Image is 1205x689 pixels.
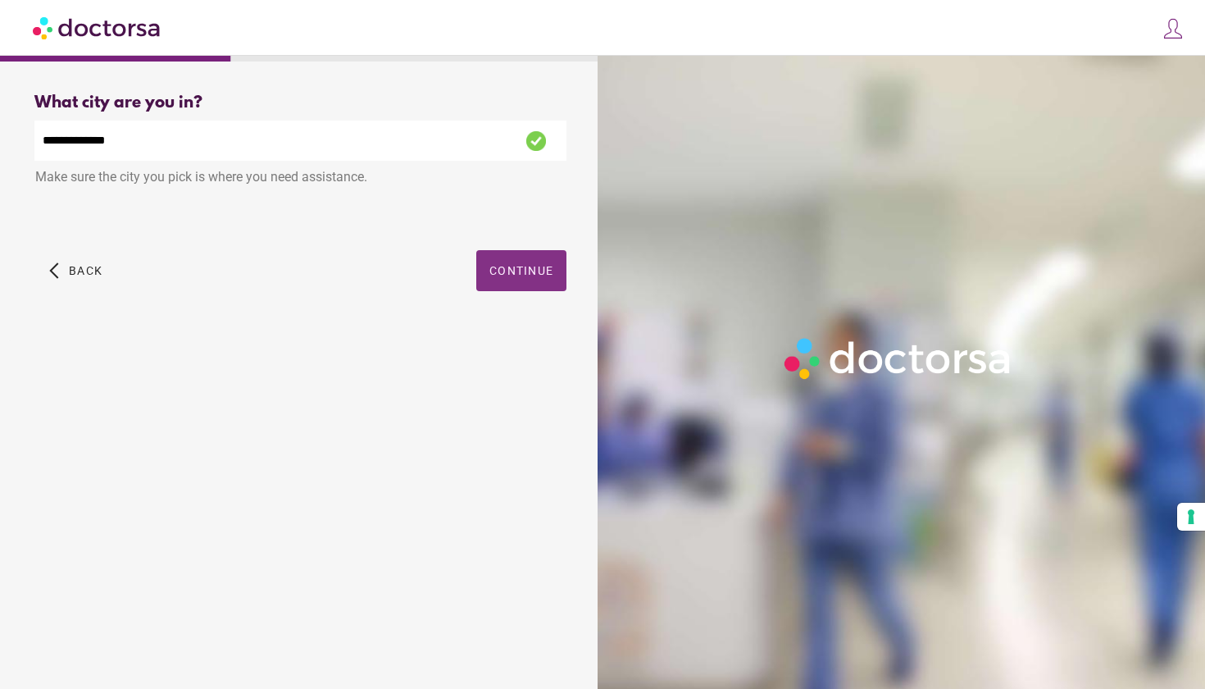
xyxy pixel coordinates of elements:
[489,264,553,277] span: Continue
[34,94,566,112] div: What city are you in?
[476,250,566,291] button: Continue
[33,9,162,46] img: Doctorsa.com
[69,264,102,277] span: Back
[43,250,109,291] button: arrow_back_ios Back
[1177,503,1205,531] button: Your consent preferences for tracking technologies
[778,331,1019,386] img: Logo-Doctorsa-trans-White-partial-flat.png
[1162,17,1185,40] img: icons8-customer-100.png
[34,161,566,197] div: Make sure the city you pick is where you need assistance.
